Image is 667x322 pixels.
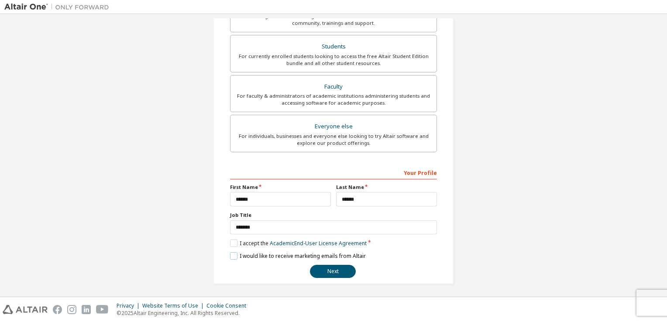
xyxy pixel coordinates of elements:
label: I would like to receive marketing emails from Altair [230,252,366,260]
label: I accept the [230,240,367,247]
img: facebook.svg [53,305,62,314]
div: Your Profile [230,165,437,179]
label: Last Name [336,184,437,191]
div: Cookie Consent [206,302,251,309]
div: For individuals, businesses and everyone else looking to try Altair software and explore our prod... [236,133,431,147]
img: altair_logo.svg [3,305,48,314]
div: Website Terms of Use [142,302,206,309]
div: For existing customers looking to access software downloads, HPC resources, community, trainings ... [236,13,431,27]
div: For faculty & administrators of academic institutions administering students and accessing softwa... [236,92,431,106]
img: instagram.svg [67,305,76,314]
div: Everyone else [236,120,431,133]
label: Job Title [230,212,437,219]
label: First Name [230,184,331,191]
div: Privacy [117,302,142,309]
div: For currently enrolled students looking to access the free Altair Student Edition bundle and all ... [236,53,431,67]
button: Next [310,265,356,278]
img: Altair One [4,3,113,11]
img: youtube.svg [96,305,109,314]
div: Faculty [236,81,431,93]
div: Students [236,41,431,53]
img: linkedin.svg [82,305,91,314]
a: Academic End-User License Agreement [270,240,367,247]
p: © 2025 Altair Engineering, Inc. All Rights Reserved. [117,309,251,317]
